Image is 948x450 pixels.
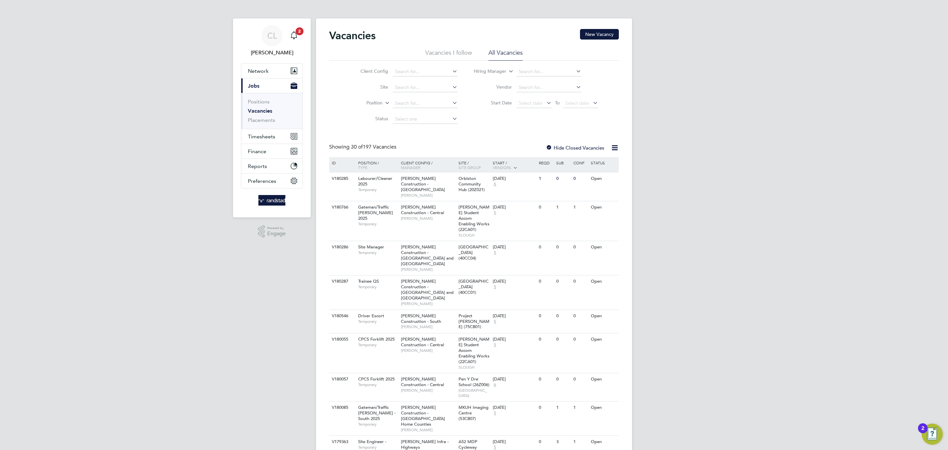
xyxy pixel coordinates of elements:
[401,301,455,306] span: [PERSON_NAME]
[537,436,554,448] div: 0
[267,31,277,40] span: CL
[457,157,491,173] div: Site /
[459,365,490,370] span: SLOUGH
[493,279,536,284] div: [DATE]
[241,144,303,158] button: Finance
[358,165,367,170] span: Type
[546,145,604,151] label: Hide Closed Vacancies
[241,78,303,93] button: Jobs
[358,204,393,221] span: Gateman/Traffic [PERSON_NAME] 2025
[241,64,303,78] button: Network
[330,241,353,253] div: V180286
[393,67,458,76] input: Search for...
[401,439,449,450] span: [PERSON_NAME] Infra - Highways
[537,173,554,185] div: 1
[393,99,458,108] input: Search for...
[358,221,398,227] span: Temporary
[516,83,581,92] input: Search for...
[589,373,618,385] div: Open
[589,333,618,346] div: Open
[537,402,554,414] div: 0
[358,284,398,290] span: Temporary
[459,233,490,238] span: SLOUGH
[589,241,618,253] div: Open
[493,165,511,170] span: Vendors
[351,144,363,150] span: 30 of
[401,313,441,324] span: [PERSON_NAME] Construction - South
[248,133,275,140] span: Timesheets
[350,84,388,90] label: Site
[358,439,386,444] span: Site Engineer -
[459,204,489,232] span: [PERSON_NAME] Student Accom Enabling Works (22CA01)
[493,313,536,319] div: [DATE]
[401,405,445,427] span: [PERSON_NAME] Construction - [GEOGRAPHIC_DATA] Home Counties
[358,445,398,450] span: Temporary
[555,275,572,288] div: 0
[572,373,589,385] div: 0
[537,275,554,288] div: 0
[493,284,497,290] span: 5
[493,205,536,210] div: [DATE]
[350,116,388,122] label: Status
[491,157,537,174] div: Start /
[330,333,353,346] div: V180055
[345,100,382,106] label: Position
[555,310,572,322] div: 0
[589,436,618,448] div: Open
[572,310,589,322] div: 0
[358,187,398,192] span: Temporary
[241,93,303,129] div: Jobs
[267,231,286,237] span: Engage
[241,174,303,188] button: Preferences
[572,402,589,414] div: 1
[248,148,266,155] span: Finance
[351,144,396,150] span: 197 Vacancies
[401,267,455,272] span: [PERSON_NAME]
[474,84,512,90] label: Vendor
[248,163,267,169] span: Reports
[589,275,618,288] div: Open
[921,428,924,437] div: 2
[401,244,454,267] span: [PERSON_NAME] Construction - [GEOGRAPHIC_DATA] and [GEOGRAPHIC_DATA]
[401,165,420,170] span: Manager
[330,275,353,288] div: V180287
[233,18,311,217] nav: Main navigation
[459,244,488,261] span: [GEOGRAPHIC_DATA] (40CC04)
[401,427,455,433] span: [PERSON_NAME]
[248,83,259,89] span: Jobs
[248,117,275,123] a: Placements
[296,27,303,35] span: 2
[589,173,618,185] div: Open
[459,388,490,398] span: [GEOGRAPHIC_DATA]
[330,436,353,448] div: V179363
[572,275,589,288] div: 0
[401,204,444,215] span: [PERSON_NAME] Construction - Central
[358,319,398,324] span: Temporary
[401,376,444,387] span: [PERSON_NAME] Construction - Central
[493,182,497,187] span: 6
[493,382,497,388] span: 6
[287,25,301,46] a: 2
[401,388,455,393] span: [PERSON_NAME]
[589,157,618,168] div: Status
[330,402,353,414] div: V180085
[248,98,270,105] a: Positions
[572,333,589,346] div: 0
[537,157,554,168] div: Reqd
[241,25,303,57] a: CL[PERSON_NAME]
[248,108,272,114] a: Vacancies
[358,342,398,348] span: Temporary
[330,201,353,213] div: V180766
[358,278,379,284] span: Trainee QS
[537,201,554,213] div: 0
[572,201,589,213] div: 1
[401,278,454,301] span: [PERSON_NAME] Construction - [GEOGRAPHIC_DATA] and [GEOGRAPHIC_DATA]
[572,157,589,168] div: Conf
[519,100,542,106] span: Select date
[555,436,572,448] div: 3
[493,250,497,256] span: 5
[425,49,472,61] li: Vacancies I follow
[555,157,572,168] div: Sub
[474,100,512,106] label: Start Date
[555,241,572,253] div: 0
